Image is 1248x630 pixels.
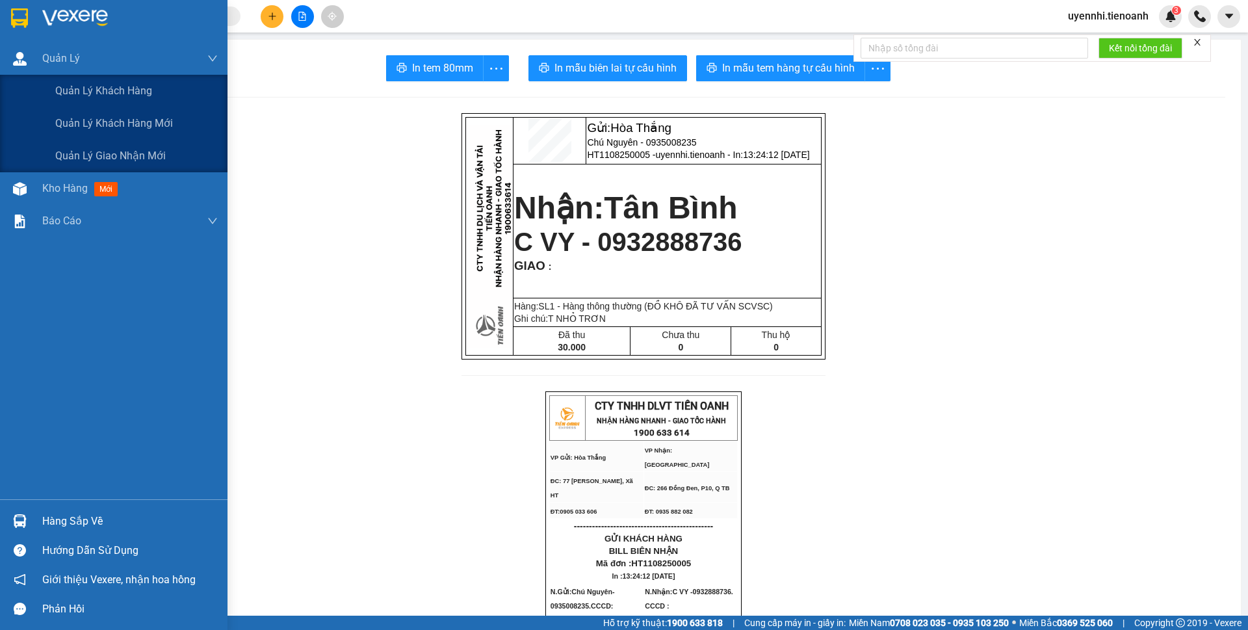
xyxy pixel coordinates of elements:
div: Hướng dẫn sử dụng [42,541,218,560]
button: printerIn tem 80mm [386,55,484,81]
button: printerIn mẫu biên lai tự cấu hình [528,55,687,81]
span: uyennhi.tienoanh - In: [656,150,810,160]
strong: NHẬN HÀNG NHANH - GIAO TỐC HÀNH [597,417,726,425]
span: plus [268,12,277,21]
strong: 1900 633 818 [667,618,723,628]
span: down [207,53,218,64]
strong: 0369 525 060 [1057,618,1113,628]
input: Nhập số tổng đài [861,38,1088,59]
span: Quản Lý [42,50,80,66]
span: 0935008235. [551,602,616,610]
span: Quản lý khách hàng mới [55,115,173,131]
span: Hỗ trợ kỹ thuật: [603,616,723,630]
span: Hòa Thắng [610,121,671,135]
button: printerIn mẫu tem hàng tự cấu hình [696,55,865,81]
button: Kết nối tổng đài [1098,38,1182,59]
span: HT1108250005 - [587,150,809,160]
span: printer [707,62,717,75]
span: CTY TNHH DLVT TIẾN OANH [595,400,729,412]
span: : [545,261,552,272]
span: T NHỎ TRƠN [548,313,606,324]
span: VP Nhận: [GEOGRAPHIC_DATA] [645,447,710,468]
button: aim [321,5,344,28]
span: Ghi chú: [514,313,606,324]
span: Chú Nguyên [571,588,612,596]
img: warehouse-icon [13,182,27,196]
span: Chú Nguyên - 0935008235 [587,137,696,148]
span: In mẫu biên lai tự cấu hình [554,60,677,76]
span: Hàng:SL [514,301,773,311]
span: Chưa thu [662,330,699,340]
span: Miền Nam [849,616,1009,630]
button: plus [261,5,283,28]
button: more [483,55,509,81]
button: more [864,55,890,81]
span: In : [612,572,675,580]
span: caret-down [1223,10,1235,22]
span: VP Gửi: Hòa Thắng [551,454,606,461]
span: | [733,616,734,630]
span: Kho hàng [42,182,88,194]
span: 30.000 [558,342,586,352]
img: warehouse-icon [13,514,27,528]
img: logo-vxr [11,8,28,28]
span: Gửi: [587,121,671,135]
span: 0 [773,342,779,352]
img: warehouse-icon [13,52,27,66]
button: caret-down [1217,5,1240,28]
span: ĐT:0905 033 606 [551,508,597,515]
span: copyright [1176,618,1185,627]
span: Cung cấp máy in - giấy in: [744,616,846,630]
span: question-circle [14,544,26,557]
img: solution-icon [13,215,27,228]
span: 0 [678,342,683,352]
span: BILL BIÊN NHẬN [609,546,679,556]
span: uyennhi.tienoanh [1058,8,1159,24]
span: Miền Bắc [1019,616,1113,630]
span: In mẫu tem hàng tự cấu hình [722,60,855,76]
span: down [207,216,218,226]
div: Phản hồi [42,599,218,619]
div: Hàng sắp về [42,512,218,531]
span: 0932888736. CCCD : [645,588,733,610]
span: 13:24:12 [DATE] [743,150,809,160]
span: Kết nối tổng đài [1109,41,1172,55]
span: GỬI KHÁCH HÀNG [604,534,682,544]
span: 3 [1174,6,1178,15]
span: Quản lý giao nhận mới [55,148,166,164]
span: Báo cáo [42,213,81,229]
span: Quản lý khách hàng [55,83,152,99]
strong: 0708 023 035 - 0935 103 250 [890,618,1009,628]
img: logo [551,402,583,434]
span: ĐC: 77 [PERSON_NAME], Xã HT [551,478,633,499]
span: 1 - Hàng thông thường (ĐỒ KHÔ ĐÃ TƯ VẤN SCVSC) [549,301,772,311]
span: Thu hộ [762,330,791,340]
span: C VY - [645,588,733,610]
span: ⚪️ [1012,620,1016,625]
span: Tân Bình [604,190,737,225]
span: C VY - 0932888736 [514,228,742,256]
span: GIAO [514,259,545,272]
strong: Nhận: [514,190,738,225]
span: printer [396,62,407,75]
span: In tem 80mm [412,60,473,76]
span: N.Nhận: [645,588,733,610]
span: Mã đơn : [596,558,692,568]
span: Đã thu [558,330,585,340]
span: more [865,60,890,77]
span: ---------------------------------------------- [574,521,713,531]
span: message [14,603,26,615]
img: icon-new-feature [1165,10,1176,22]
span: notification [14,573,26,586]
strong: 1900 633 614 [634,428,690,438]
span: mới [94,182,118,196]
sup: 3 [1172,6,1181,15]
span: ĐC: 266 Đồng Đen, P10, Q TB [645,485,730,492]
span: printer [539,62,549,75]
img: phone-icon [1194,10,1206,22]
span: 13:24:12 [DATE] [623,572,675,580]
span: ĐT: 0935 882 082 [645,508,693,515]
span: aim [328,12,337,21]
span: file-add [298,12,307,21]
span: Giới thiệu Vexere, nhận hoa hồng [42,571,196,588]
